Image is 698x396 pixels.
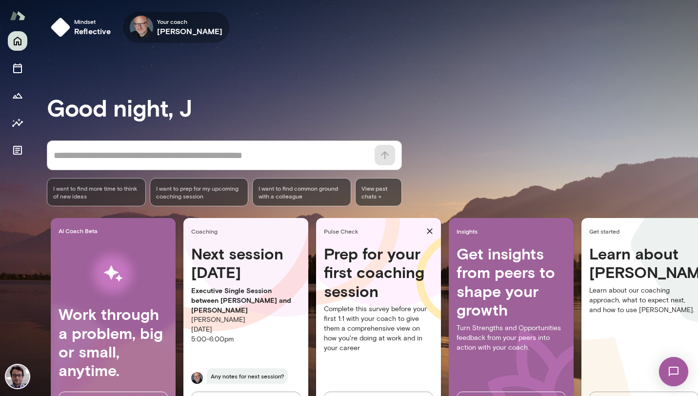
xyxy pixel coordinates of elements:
[207,368,288,384] span: Any notes for next session?
[157,18,223,25] span: Your coach
[8,59,27,78] button: Sessions
[53,184,140,200] span: I want to find more time to think of new ideas
[150,178,249,206] div: I want to prep for my upcoming coaching session
[6,365,29,388] img: J Barrasa
[74,25,111,37] h6: reflective
[191,372,203,384] img: Nick
[324,304,433,353] p: Complete this survey before your first 1:1 with your coach to give them a comprehensive view on h...
[123,12,230,43] div: Nick GouldYour coach[PERSON_NAME]
[191,315,300,325] p: [PERSON_NAME]
[252,178,351,206] div: I want to find common ground with a colleague
[51,18,70,37] img: mindset
[59,227,172,235] span: AI Coach Beta
[70,243,157,305] img: AI Workflows
[10,6,25,25] img: Mento
[191,227,304,235] span: Coaching
[191,286,300,315] p: Executive Single Session between [PERSON_NAME] and [PERSON_NAME]
[47,94,698,121] h3: Good night, J
[191,325,300,335] p: [DATE]
[8,86,27,105] button: Growth Plan
[191,244,300,282] h4: Next session [DATE]
[8,113,27,133] button: Insights
[324,244,433,300] h4: Prep for your first coaching session
[259,184,345,200] span: I want to find common ground with a colleague
[191,335,300,344] p: 5:00 - 6:00pm
[157,25,223,37] h6: [PERSON_NAME]
[355,178,402,206] span: View past chats ->
[457,227,570,235] span: Insights
[59,305,168,380] h4: Work through a problem, big or small, anytime.
[130,16,153,39] img: Nick Gould
[156,184,242,200] span: I want to prep for my upcoming coaching session
[324,227,422,235] span: Pulse Check
[47,178,146,206] div: I want to find more time to think of new ideas
[457,244,566,319] h4: Get insights from peers to shape your growth
[8,31,27,51] button: Home
[457,323,566,353] p: Turn Strengths and Opportunities feedback from your peers into action with your coach.
[74,18,111,25] span: Mindset
[8,140,27,160] button: Documents
[47,12,119,43] button: Mindsetreflective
